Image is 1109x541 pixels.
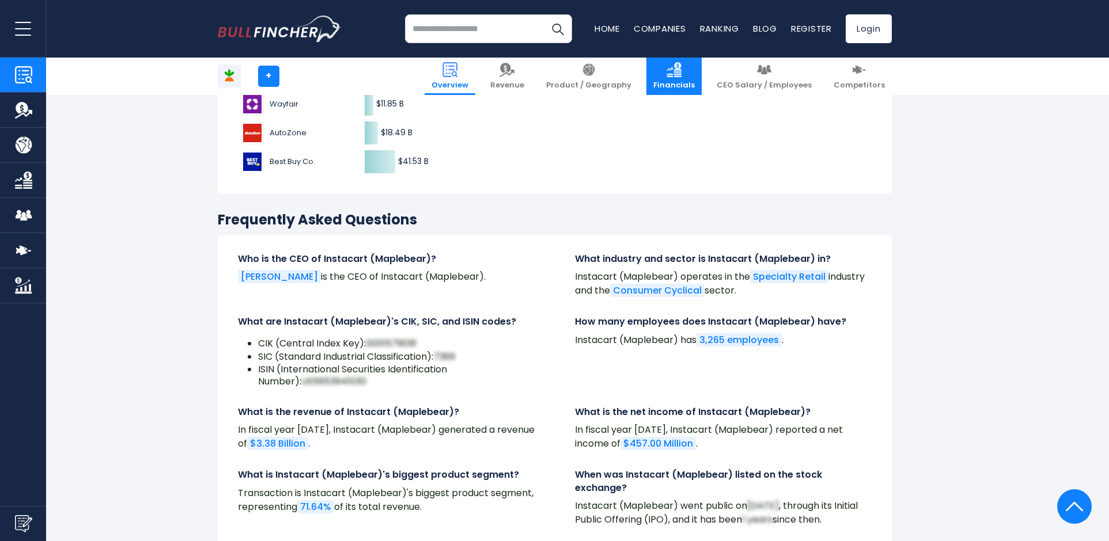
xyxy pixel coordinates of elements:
a: Competitors [827,58,892,95]
a: AutoZone [241,121,327,144]
a: $457.00 Million [620,437,696,450]
li: SIC (Standard Industrial Classification): [258,351,535,363]
span: Revenue [490,81,524,90]
li: CIK (Central Index Key): [258,338,535,350]
a: 3,265 employees [697,333,782,346]
li: ISIN (International Securities Identification Number): [258,364,535,388]
a: Wayfair [241,93,327,116]
p: In fiscal year [DATE], Instacart (Maplebear) generated a revenue of . [238,423,535,451]
img: Best Buy Co. competitors logo [241,150,264,173]
h4: Who is the CEO of Instacart (Maplebear)? [238,253,535,265]
a: CEO Salary / Employees [710,58,819,95]
a: Financials [646,58,702,95]
a: Product / Geography [539,58,638,95]
h4: What industry and sector is Instacart (Maplebear) in? [575,253,872,265]
h4: How many employees does Instacart (Maplebear) have? [575,315,872,328]
button: Search [543,14,572,43]
p: is the CEO of Instacart (Maplebear). [238,270,535,284]
p: In fiscal year [DATE], Instacart (Maplebear) reported a net income of . [575,423,872,451]
span: US5653941030 [301,375,366,388]
img: CART logo [218,65,240,87]
img: Wayfair competitors logo [241,93,264,116]
a: Ranking [700,22,739,35]
a: + [258,66,279,87]
a: Home [595,22,620,35]
h4: What is Instacart (Maplebear)'s biggest product segment? [238,468,535,481]
text: $11.85 B [376,98,404,109]
span: 0001579091 [366,337,417,350]
h3: Frequently Asked Questions [218,211,892,228]
a: Blog [753,22,777,35]
a: [PERSON_NAME] [238,270,321,283]
img: bullfincher logo [218,16,342,42]
a: Companies [634,22,686,35]
text: $41.53 B [398,155,429,167]
a: Overview [425,58,475,95]
span: Wayfair [270,98,327,110]
span: Competitors [834,81,885,90]
h4: What is the revenue of Instacart (Maplebear)? [238,406,535,418]
h4: What are Instacart (Maplebear)'s CIK, SIC, and ISIN codes? [238,315,535,328]
p: Instacart (Maplebear) has . [575,333,872,347]
span: Overview [432,81,468,90]
a: Specialty Retail [750,270,828,283]
p: Instacart (Maplebear) operates in the industry and the sector. [575,270,872,298]
h4: What is the net income of Instacart (Maplebear)? [575,406,872,418]
p: Instacart (Maplebear) went public on , through its Initial Public Offering (IPO), and it has been... [575,499,872,527]
a: Register [791,22,832,35]
h4: When was Instacart (Maplebear) listed on the stock exchange? [575,468,872,494]
a: Go to homepage [218,16,342,42]
p: Transaction is Instacart (Maplebear)'s biggest product segment, representing of its total revenue. [238,486,535,514]
span: Product / Geography [546,81,631,90]
text: $18.49 B [381,127,412,138]
span: AutoZone [270,127,327,139]
a: Login [846,14,892,43]
span: Financials [653,81,695,90]
a: Revenue [483,58,531,95]
span: Best Buy Co. [270,156,327,167]
span: CEO Salary / Employees [717,81,812,90]
img: AutoZone competitors logo [241,121,264,144]
a: $3.38 Billion [247,437,308,450]
a: Consumer Cyclical [610,284,705,297]
a: Best Buy Co. [241,150,327,173]
a: 71.64% [297,500,334,513]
